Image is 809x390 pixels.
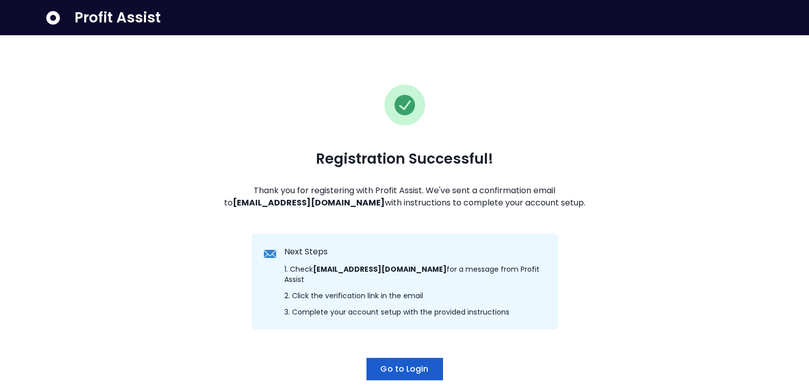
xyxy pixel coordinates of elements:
[233,197,385,209] strong: [EMAIL_ADDRESS][DOMAIN_NAME]
[284,291,423,301] span: 2. Click the verification link in the email
[284,307,509,317] span: 3. Complete your account setup with the provided instructions
[366,358,443,380] button: Go to Login
[316,150,494,168] span: Registration Successful!
[284,264,546,284] span: 1. Check for a message from Profit Assist
[75,9,161,27] span: Profit Assist
[217,185,593,209] span: Thank you for registering with Profit Assist. We've sent a confirmation email to with instruction...
[284,246,328,258] span: Next Steps
[380,363,428,375] span: Go to Login
[313,264,447,274] strong: [EMAIL_ADDRESS][DOMAIN_NAME]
